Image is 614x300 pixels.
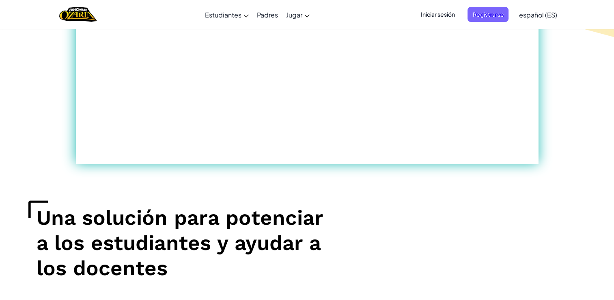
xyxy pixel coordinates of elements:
[519,11,557,19] span: español (ES)
[59,6,97,23] img: Home
[515,4,561,26] a: español (ES)
[286,11,302,19] span: Jugar
[28,200,323,286] h1: Una solución para potenciar a los estudiantes y ayudar a los docentes
[205,11,241,19] span: Estudiantes
[201,4,253,26] a: Estudiantes
[253,4,282,26] a: Padres
[416,7,459,22] button: Iniciar sesión
[59,6,97,23] a: Ozaria by CodeCombat logo
[468,7,508,22] button: Registrarse
[282,4,314,26] a: Jugar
